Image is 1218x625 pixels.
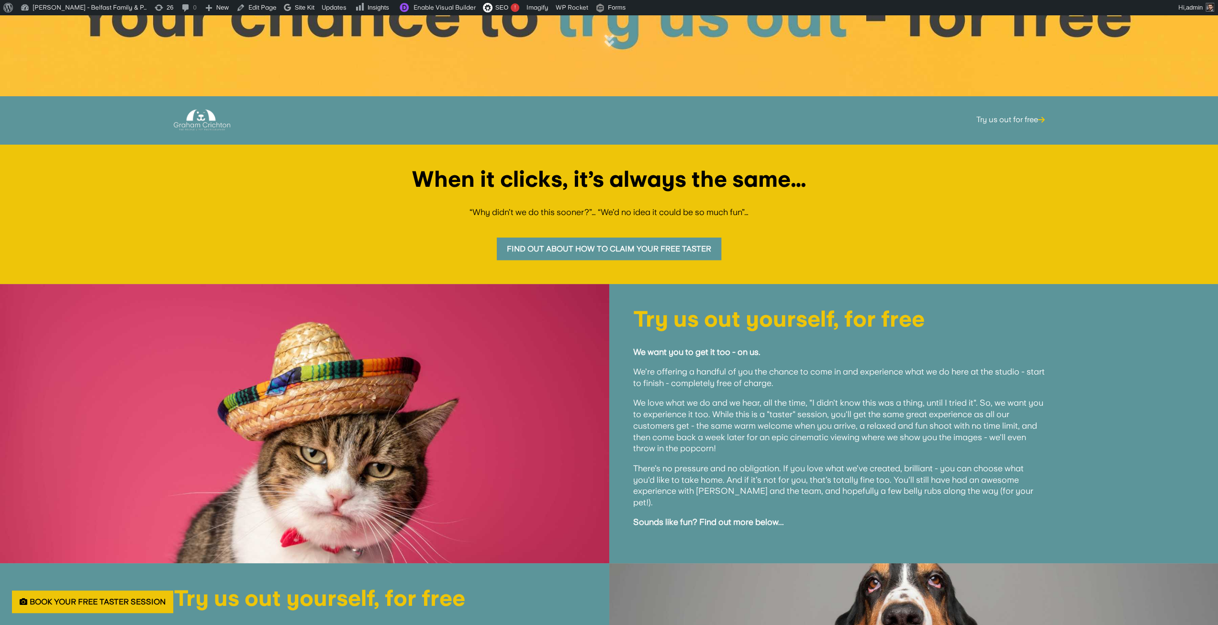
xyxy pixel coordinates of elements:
h1: When it clicks, it’s always the same… [24,168,1194,195]
strong: Sounds like fun? Find out more below... [633,517,784,527]
strong: We want you to get it too - on us. [633,347,760,357]
h1: Try us out yourself, for free [174,587,585,614]
div: ! [511,3,519,12]
span: Site Kit [295,4,314,11]
span: SEO [495,4,508,11]
a: Book Your Free Taster Session [12,591,173,613]
span: Insights [368,4,389,11]
span: admin [1186,4,1203,11]
h1: Try us out yourself, for free [633,308,1045,335]
span: There’s no pressure and no obligation. If you love what we’ve created, brilliant - you can choose... [633,463,1033,507]
a: Find out about how to claim your free taster [497,238,721,260]
span: We love what we do and we hear, all the time, "I didn't know this was a thing, until I tried it".... [633,398,1043,453]
img: Graham Crichton Photography Logo - Graham Crichton - Belfast Family & Pet Photography Studio [174,107,230,133]
span: “Why didn’t we do this sooner?”… “We’d no idea it could be so much fun”… [469,207,749,217]
span: We’re offering a handful of you the chance to come in and experience what we do here at the studi... [633,366,1045,388]
a: Try us out for free [976,101,1045,138]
